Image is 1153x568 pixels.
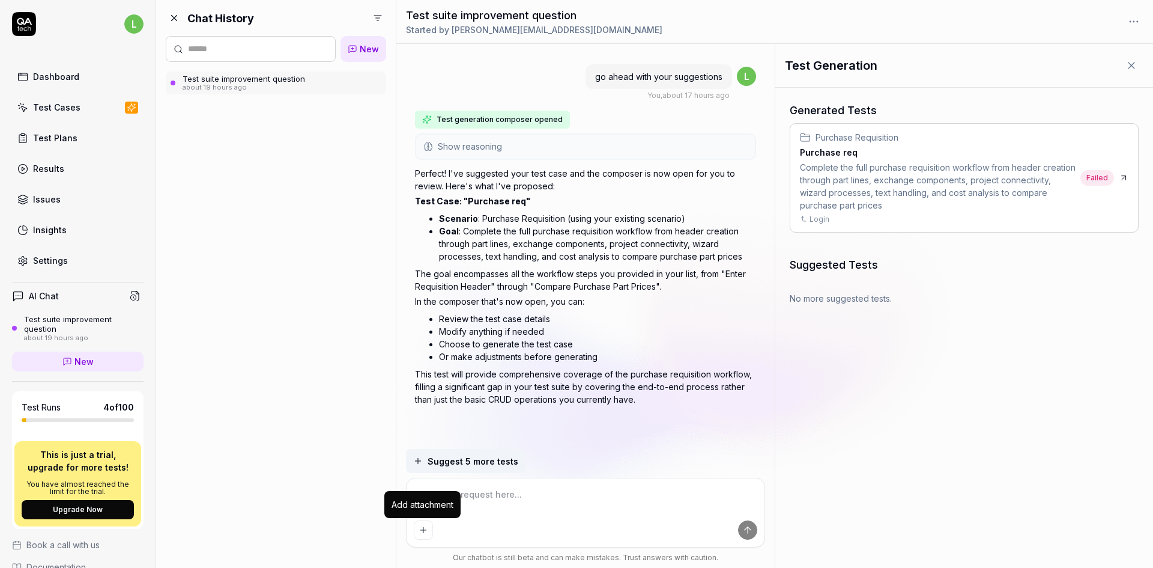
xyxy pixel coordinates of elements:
[22,402,61,413] h5: Test Runs
[800,161,1076,212] div: Complete the full purchase requisition workflow from header creation through part lines, exchange...
[790,257,1139,273] h3: Suggested Tests
[12,126,144,150] a: Test Plans
[187,10,254,26] h2: Chat History
[29,290,59,302] h4: AI Chat
[24,334,144,343] div: about 19 hours ago
[12,352,144,371] a: New
[737,67,756,86] span: l
[415,111,570,129] button: Test generation composer opened
[790,102,1139,118] h3: Generated Tests
[406,552,766,563] div: Our chatbot is still beta and can make mistakes. Trust answers with caution.
[24,314,144,334] div: Test suite improvement question
[438,140,502,153] span: Show reasoning
[22,500,134,519] button: Upgrade Now
[437,114,563,125] span: Test generation composer opened
[1080,170,1114,186] span: Failed
[12,218,144,242] a: Insights
[452,25,662,35] span: [PERSON_NAME][EMAIL_ADDRESS][DOMAIN_NAME]
[74,355,94,368] span: New
[12,96,144,119] a: Test Cases
[816,131,898,144] span: Purchase Requisition
[406,7,662,23] h1: Test suite improvement question
[26,539,100,551] span: Book a call with us
[33,132,77,144] div: Test Plans
[12,249,144,272] a: Settings
[360,43,379,55] span: New
[33,70,79,83] div: Dashboard
[810,214,829,225] a: Login
[428,455,518,468] span: Suggest 5 more tests
[439,213,478,224] strong: Scenario
[439,338,756,350] li: Choose to generate the test case
[183,74,305,84] div: Test suite improvement question
[415,196,530,206] strong: Test Case: "Purchase req"
[12,65,144,88] a: Dashboard
[103,401,134,414] span: 4 of 100
[33,193,61,206] div: Issues
[439,313,756,325] li: Review the test case details
[406,23,662,36] div: Started by
[415,295,756,308] p: In the composer that's now open, you can:
[416,135,755,159] button: Show reasoning
[340,36,386,62] a: New
[12,157,144,180] a: Results
[595,72,722,82] span: go ahead with your suggestions
[33,224,67,236] div: Insights
[439,325,756,338] li: Modify anything if needed
[647,90,730,101] div: , about 17 hours ago
[22,481,134,495] p: You have almost reached the limit for the trial.
[800,146,1076,159] h3: Purchase req
[415,267,756,293] p: The goal encompasses all the workflow steps you provided in your list, from "Enter Requisition He...
[439,225,756,263] li: : Complete the full purchase requisition workflow from header creation through part lines, exchan...
[392,498,453,511] div: Add attachment
[790,123,1139,233] a: Purchase RequisitionPurchase reqComplete the full purchase requisition workflow from header creat...
[415,368,756,406] p: This test will provide comprehensive coverage of the purchase requisition workflow, filling a sig...
[183,84,305,92] div: about 19 hours ago
[33,101,80,114] div: Test Cases
[124,12,144,36] button: l
[12,188,144,211] a: Issues
[12,314,144,342] a: Test suite improvement questionabout 19 hours ago
[124,14,144,34] span: l
[647,91,661,100] span: You
[33,254,68,267] div: Settings
[12,539,144,551] a: Book a call with us
[406,449,525,473] button: Suggest 5 more tests
[414,521,433,540] button: Add attachment
[439,226,459,236] strong: Goal
[439,212,756,225] li: : Purchase Requisition (using your existing scenario)
[33,162,64,175] div: Results
[785,56,877,75] h1: Test Generation
[166,72,386,94] a: Test suite improvement questionabout 19 hours ago
[22,448,134,474] p: This is just a trial, upgrade for more tests!
[790,292,1139,305] div: No more suggested tests.
[415,167,756,192] p: Perfect! I've suggested your test case and the composer is now open for you to review. Here's wha...
[439,350,756,363] li: Or make adjustments before generating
